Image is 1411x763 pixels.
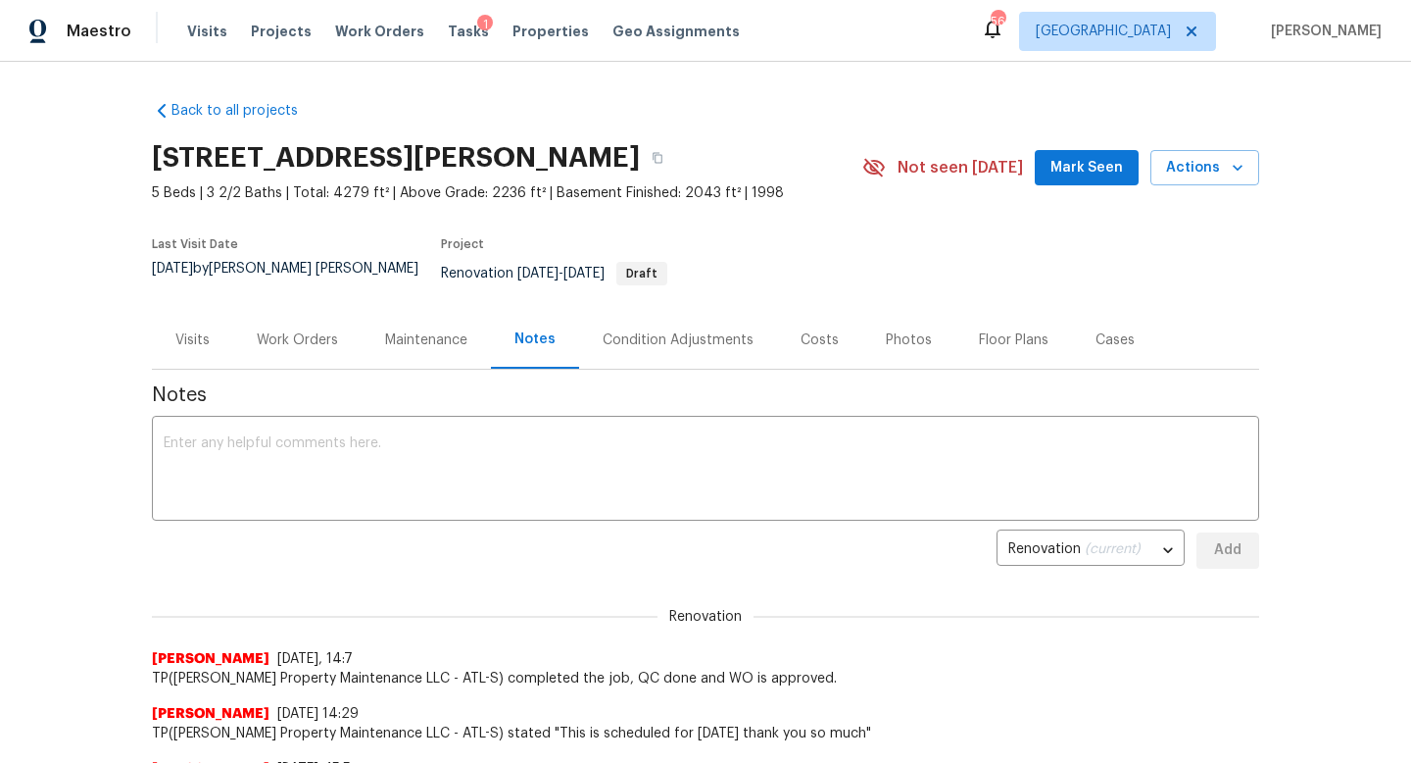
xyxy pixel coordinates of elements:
span: [PERSON_NAME] [152,649,269,669]
div: Costs [801,331,839,350]
span: [PERSON_NAME] [1263,22,1382,41]
div: 1 [477,15,493,34]
span: Geo Assignments [612,22,740,41]
span: TP([PERSON_NAME] Property Maintenance LLC - ATL-S) stated "This is scheduled for [DATE] thank you... [152,724,1259,743]
div: Work Orders [257,331,338,350]
div: Renovation (current) [997,527,1185,575]
div: Notes [514,330,556,349]
div: Maintenance [385,331,467,350]
div: Photos [886,331,932,350]
span: Visits [187,22,227,41]
button: Actions [1150,150,1259,186]
span: [DATE] [152,262,193,276]
div: by [PERSON_NAME] [PERSON_NAME] [152,262,441,299]
span: TP([PERSON_NAME] Property Maintenance LLC - ATL-S) completed the job, QC done and WO is approved. [152,669,1259,688]
span: Projects [251,22,312,41]
span: [PERSON_NAME] [152,704,269,724]
span: [DATE], 14:7 [277,652,353,666]
div: 56 [991,12,1004,31]
span: Properties [512,22,589,41]
div: Condition Adjustments [603,331,754,350]
h2: [STREET_ADDRESS][PERSON_NAME] [152,148,640,168]
div: Floor Plans [979,331,1048,350]
span: Tasks [448,25,489,38]
span: [GEOGRAPHIC_DATA] [1036,22,1171,41]
span: Mark Seen [1050,156,1123,180]
button: Mark Seen [1035,150,1139,186]
button: Copy Address [640,140,675,176]
span: (current) [1085,542,1141,556]
span: Renovation [441,267,667,280]
span: [DATE] 14:29 [277,707,359,721]
div: Visits [175,331,210,350]
span: [DATE] [563,267,605,280]
span: Renovation [657,607,754,627]
span: 5 Beds | 3 2/2 Baths | Total: 4279 ft² | Above Grade: 2236 ft² | Basement Finished: 2043 ft² | 1998 [152,183,862,203]
span: - [517,267,605,280]
span: Not seen [DATE] [898,158,1023,178]
span: Actions [1166,156,1243,180]
span: Project [441,238,484,250]
div: Cases [1095,331,1135,350]
span: Notes [152,385,1259,405]
a: Back to all projects [152,101,340,121]
span: Draft [618,268,665,280]
span: [DATE] [517,267,559,280]
span: Last Visit Date [152,238,238,250]
span: Work Orders [335,22,424,41]
span: Maestro [67,22,131,41]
